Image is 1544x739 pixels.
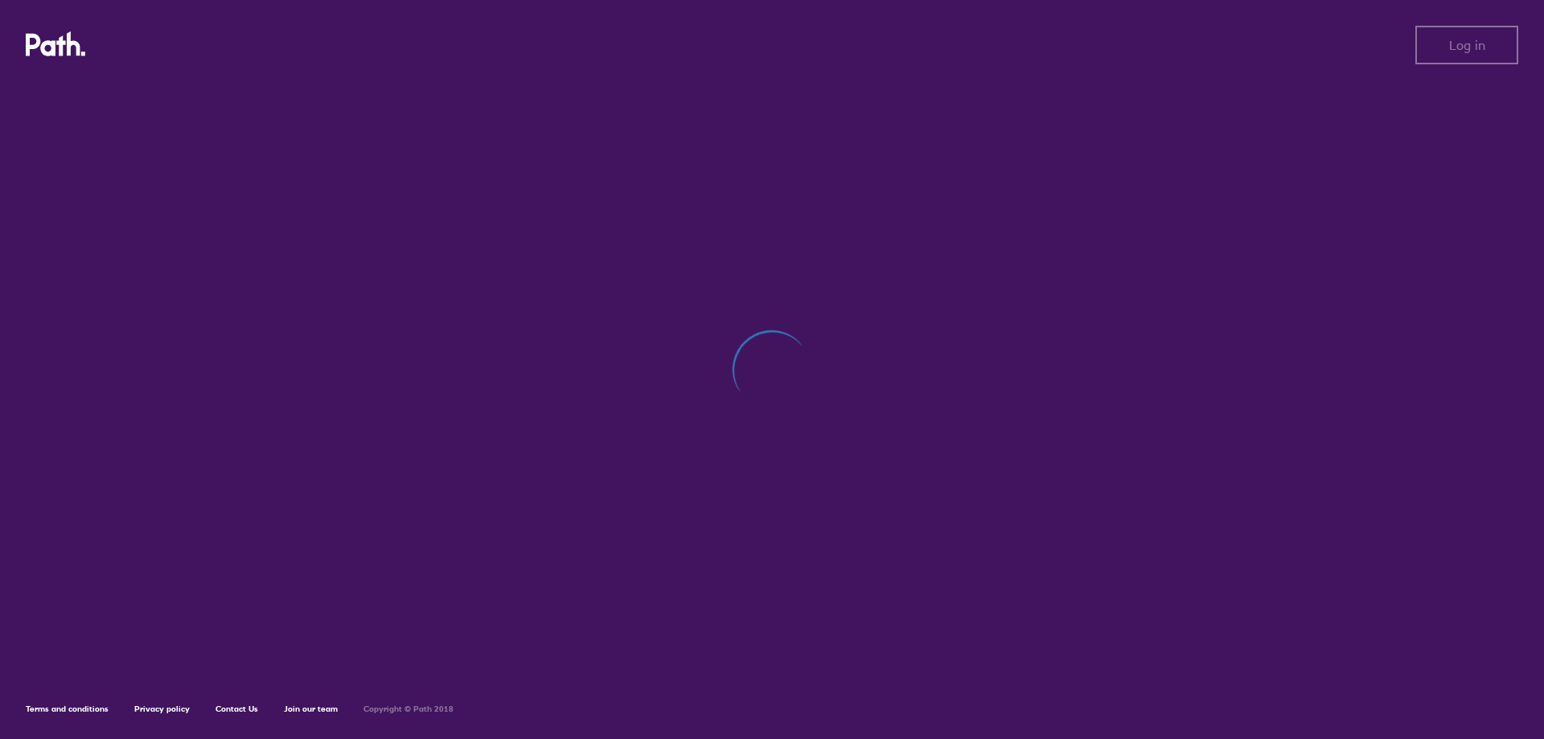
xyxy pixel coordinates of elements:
[1449,38,1485,52] span: Log in
[1415,26,1518,64] button: Log in
[363,704,454,714] h6: Copyright © Path 2018
[26,704,109,714] a: Terms and conditions
[216,704,258,714] a: Contact Us
[134,704,190,714] a: Privacy policy
[284,704,338,714] a: Join our team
